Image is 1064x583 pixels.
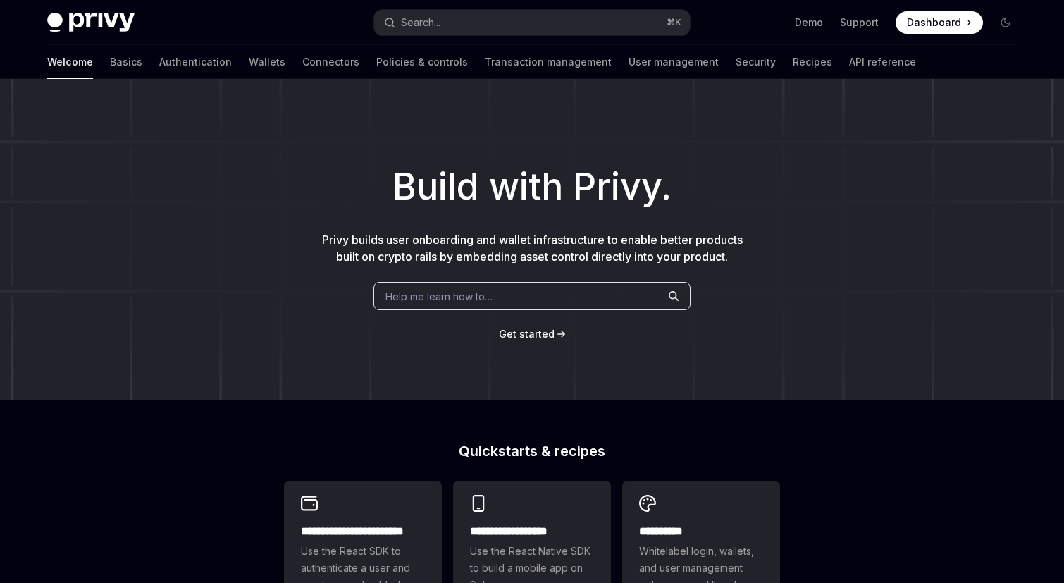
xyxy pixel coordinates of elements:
[994,11,1017,34] button: Toggle dark mode
[376,45,468,79] a: Policies & controls
[302,45,359,79] a: Connectors
[485,45,612,79] a: Transaction management
[840,16,879,30] a: Support
[499,327,555,341] a: Get started
[159,45,232,79] a: Authentication
[793,45,832,79] a: Recipes
[385,289,493,304] span: Help me learn how to…
[284,444,780,458] h2: Quickstarts & recipes
[249,45,285,79] a: Wallets
[374,10,690,35] button: Open search
[47,13,135,32] img: dark logo
[110,45,142,79] a: Basics
[736,45,776,79] a: Security
[907,16,961,30] span: Dashboard
[47,45,93,79] a: Welcome
[401,14,440,31] div: Search...
[896,11,983,34] a: Dashboard
[667,17,681,28] span: ⌘ K
[23,159,1041,214] h1: Build with Privy.
[629,45,719,79] a: User management
[499,328,555,340] span: Get started
[849,45,916,79] a: API reference
[795,16,823,30] a: Demo
[322,233,743,264] span: Privy builds user onboarding and wallet infrastructure to enable better products built on crypto ...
